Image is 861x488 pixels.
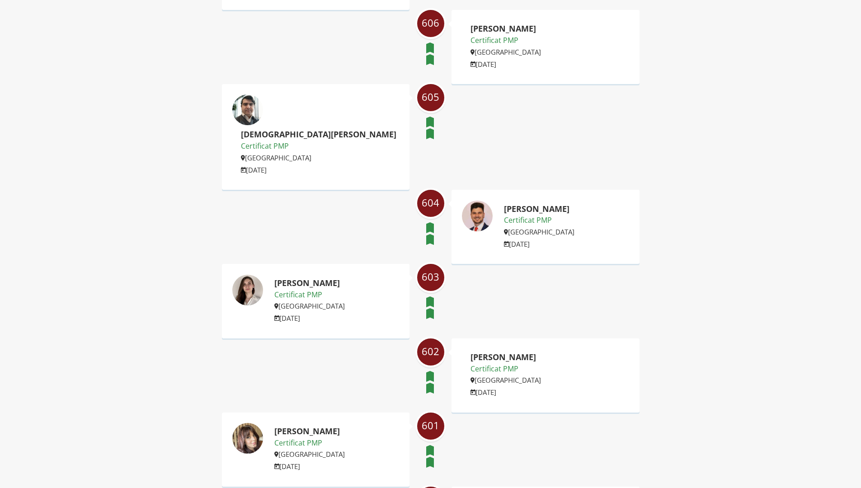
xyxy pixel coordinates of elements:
p: [DATE] [470,387,541,398]
span: 606 [417,17,444,28]
span: 605 [417,91,444,103]
p: [DATE] [470,59,541,70]
h2: [PERSON_NAME] [470,353,541,362]
p: Certificat PMP [241,141,396,152]
p: [GEOGRAPHIC_DATA] [274,300,345,311]
span: 603 [417,271,444,282]
p: [DATE] [274,313,345,324]
img: Elena Rogoz [232,422,263,454]
span: 602 [417,346,444,357]
p: Certificat PMP [274,289,345,301]
p: [GEOGRAPHIC_DATA] [274,449,345,460]
p: [DATE] [504,239,574,249]
p: Certificat PMP [470,363,541,375]
h2: [PERSON_NAME] [274,279,345,288]
img: Cristian Lutas [232,94,263,126]
p: [DATE] [274,461,345,472]
p: Certificat PMP [504,215,574,226]
p: Certificat PMP [274,437,345,449]
img: Gabriela - Timea Nagy [232,274,263,306]
p: [GEOGRAPHIC_DATA] [470,375,541,385]
h2: [PERSON_NAME] [470,24,541,33]
p: [GEOGRAPHIC_DATA] [504,226,574,237]
p: [DATE] [241,164,396,175]
h2: [PERSON_NAME] [274,427,345,436]
p: Certificat PMP [470,35,541,47]
span: 601 [417,420,444,431]
p: [GEOGRAPHIC_DATA] [470,47,541,57]
p: [GEOGRAPHIC_DATA] [241,152,396,163]
img: Filip Giorgi [461,200,493,232]
span: 604 [417,197,444,208]
h2: [PERSON_NAME] [504,205,574,214]
h2: [DEMOGRAPHIC_DATA][PERSON_NAME] [241,130,396,139]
